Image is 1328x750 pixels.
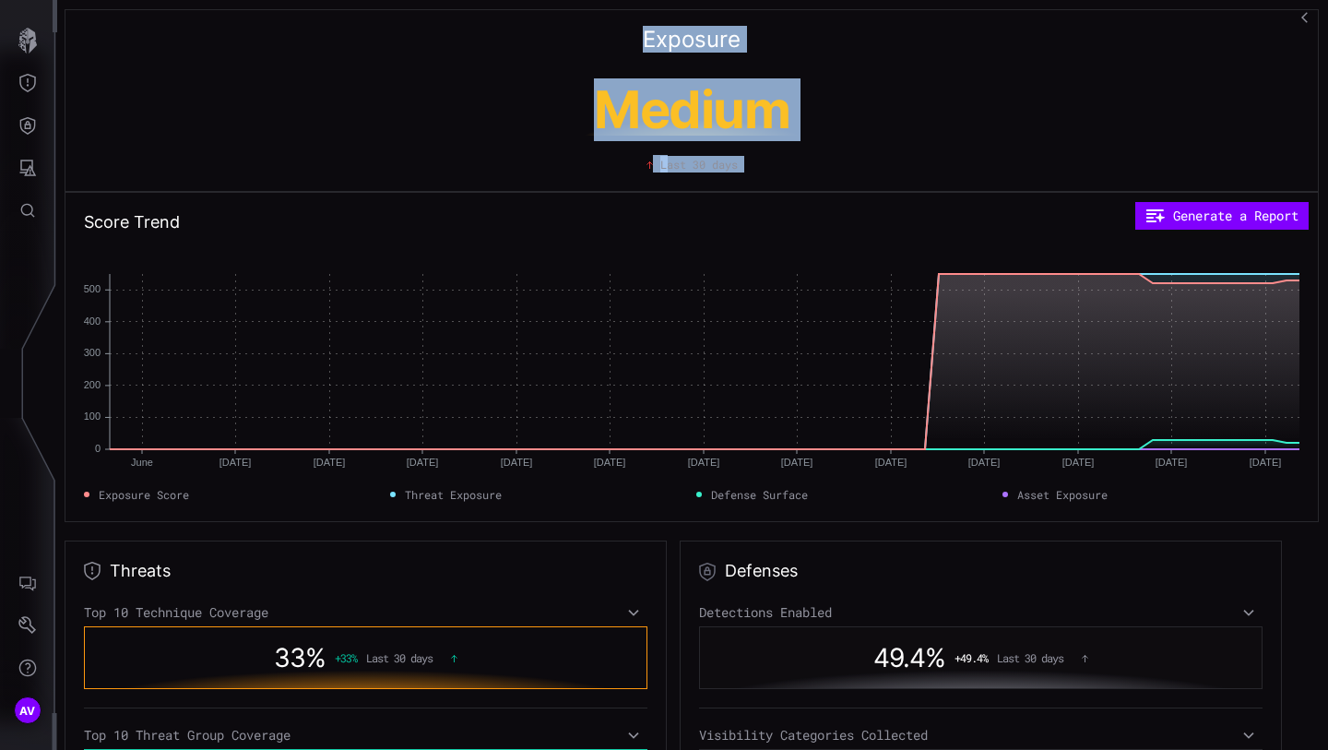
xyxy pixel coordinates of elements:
[84,315,101,327] text: 400
[219,457,252,468] text: [DATE]
[873,642,945,673] span: 49.4 %
[335,651,357,664] span: + 33 %
[997,651,1063,664] span: Last 30 days
[84,727,647,744] div: Top 10 Threat Group Coverage
[875,457,907,468] text: [DATE]
[501,457,533,468] text: [DATE]
[314,457,346,468] text: [DATE]
[131,457,153,468] text: June
[1017,486,1108,503] span: Asset Exposure
[699,727,1263,744] div: Visibility Categories Collected
[781,457,813,468] text: [DATE]
[1,689,54,732] button: AV
[518,84,865,136] h1: Medium
[84,211,180,233] h2: Score Trend
[407,457,439,468] text: [DATE]
[95,443,101,454] text: 0
[274,642,326,673] span: 33 %
[594,457,626,468] text: [DATE]
[968,457,1001,468] text: [DATE]
[1135,202,1309,230] button: Generate a Report
[19,701,36,720] span: AV
[711,486,808,503] span: Defense Surface
[110,560,171,582] h2: Threats
[405,486,502,503] span: Threat Exposure
[1250,457,1282,468] text: [DATE]
[99,486,189,503] span: Exposure Score
[699,604,1263,621] div: Detections Enabled
[84,379,101,390] text: 200
[643,29,741,51] h2: Exposure
[84,347,101,358] text: 300
[725,560,798,582] h2: Defenses
[84,604,647,621] div: Top 10 Technique Coverage
[84,411,101,422] text: 100
[1156,457,1188,468] text: [DATE]
[366,651,433,664] span: Last 30 days
[688,457,720,468] text: [DATE]
[1062,457,1095,468] text: [DATE]
[84,283,101,294] text: 500
[954,651,988,664] span: + 49.4 %
[660,156,738,173] span: Last 30 days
